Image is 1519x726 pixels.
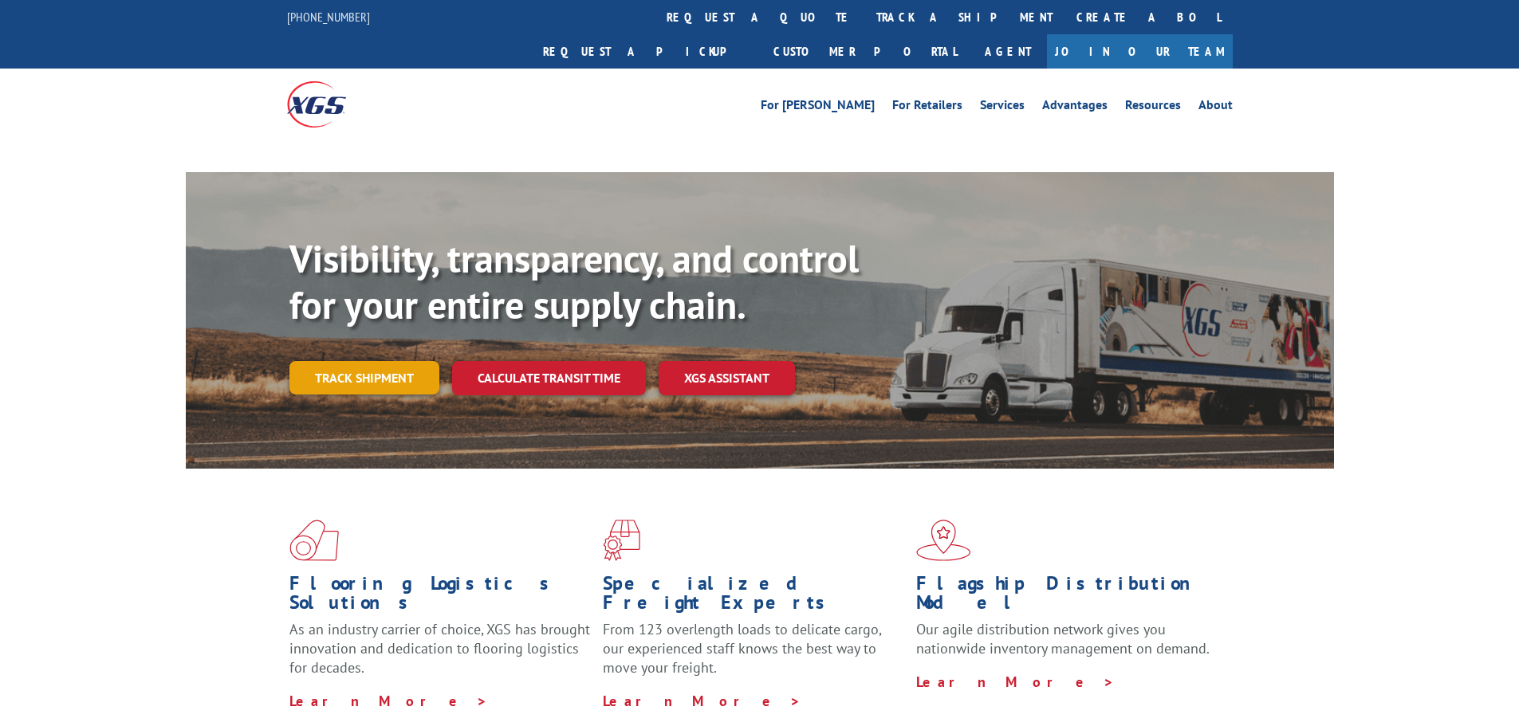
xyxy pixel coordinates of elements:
h1: Flooring Logistics Solutions [289,574,591,620]
a: Resources [1125,99,1181,116]
a: XGS ASSISTANT [659,361,795,395]
a: Learn More > [916,673,1115,691]
img: xgs-icon-flagship-distribution-model-red [916,520,971,561]
h1: Flagship Distribution Model [916,574,1218,620]
p: From 123 overlength loads to delicate cargo, our experienced staff knows the best way to move you... [603,620,904,691]
a: Services [980,99,1025,116]
span: Our agile distribution network gives you nationwide inventory management on demand. [916,620,1210,657]
img: xgs-icon-focused-on-flooring-red [603,520,640,561]
a: Learn More > [289,692,488,710]
span: As an industry carrier of choice, XGS has brought innovation and dedication to flooring logistics... [289,620,590,677]
a: Request a pickup [531,34,761,69]
a: Calculate transit time [452,361,646,395]
a: [PHONE_NUMBER] [287,9,370,25]
a: Learn More > [603,692,801,710]
a: Advantages [1042,99,1108,116]
a: Customer Portal [761,34,969,69]
b: Visibility, transparency, and control for your entire supply chain. [289,233,859,329]
a: About [1198,99,1233,116]
a: Track shipment [289,361,439,394]
a: For [PERSON_NAME] [761,99,875,116]
a: Agent [969,34,1047,69]
img: xgs-icon-total-supply-chain-intelligence-red [289,520,339,561]
a: Join Our Team [1047,34,1233,69]
h1: Specialized Freight Experts [603,574,904,620]
a: For Retailers [892,99,962,116]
